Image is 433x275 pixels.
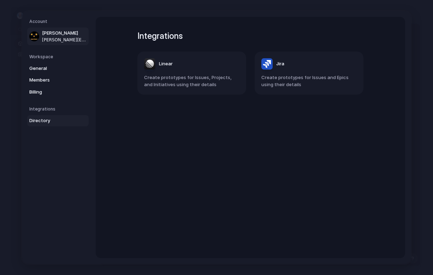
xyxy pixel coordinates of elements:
h1: Integrations [137,30,363,42]
h5: Account [29,18,89,25]
h5: Integrations [29,106,89,112]
span: General [29,65,75,72]
span: Jira [276,60,284,67]
span: [PERSON_NAME] [42,30,87,37]
h5: Workspace [29,54,89,60]
a: Directory [27,115,89,126]
span: Directory [29,117,75,124]
span: [PERSON_NAME][EMAIL_ADDRESS][DOMAIN_NAME] [42,37,87,43]
a: General [27,63,89,74]
span: Billing [29,89,75,96]
a: Members [27,74,89,86]
span: Create prototypes for Issues and Epics using their details [261,74,357,88]
span: Members [29,77,75,84]
a: Billing [27,86,89,98]
a: [PERSON_NAME][PERSON_NAME][EMAIL_ADDRESS][DOMAIN_NAME] [27,28,89,45]
span: Linear [159,60,173,67]
span: Create prototypes for Issues, Projects, and Initiatives using their details [144,74,239,88]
